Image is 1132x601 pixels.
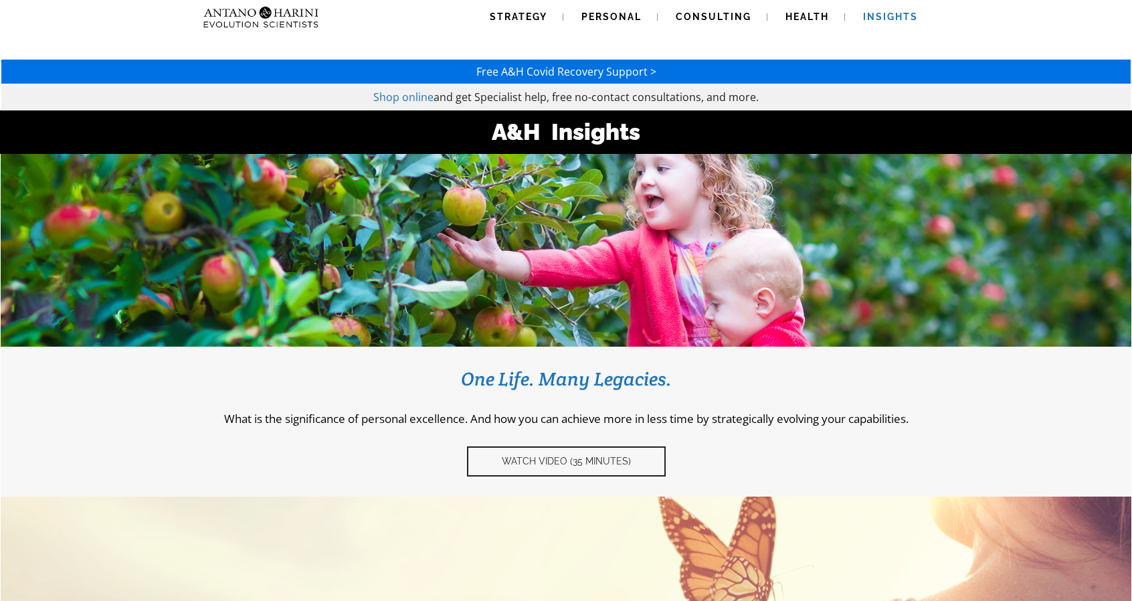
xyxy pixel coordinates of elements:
p: What is the significance of personal excellence. And how you can achieve more in less time by str... [21,411,1111,426]
a: Watch video (35 Minutes) [467,446,666,477]
span: Health [785,11,829,22]
a: Free A&H Covid Recovery Support > [476,64,656,79]
span: Personal [581,11,642,22]
strong: A&H Insights [492,118,640,145]
span: and get Specialist help, free no-contact consultations, and more. [434,90,759,104]
a: Shop online [373,90,434,104]
span: Strategy [490,11,547,22]
span: Insights [863,11,918,22]
h3: One Life. Many Legacies. [21,367,1111,391]
span: Consulting [676,11,751,22]
span: Watch video (35 Minutes) [502,456,631,467]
